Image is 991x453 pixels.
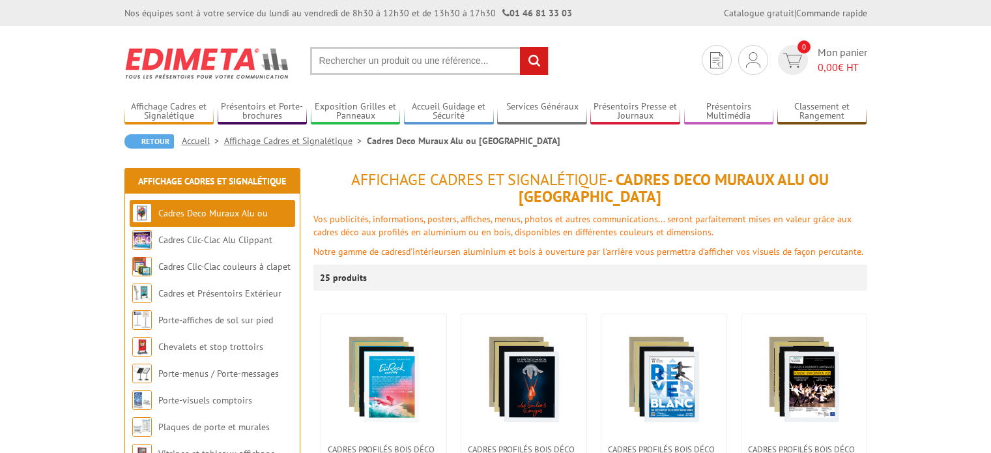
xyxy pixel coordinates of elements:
p: 25 produits [320,265,369,291]
img: Cadres Profilés Bois Déco 60 x 80 cm [758,334,850,425]
img: devis rapide [783,53,802,68]
img: Cadres Clic-Clac couleurs à clapet [132,257,152,276]
a: Accueil Guidage et Sécurité [404,101,494,123]
input: rechercher [520,47,548,75]
a: Plaques de porte et murales [158,421,270,433]
a: devis rapide 0 Mon panier 0,00€ HT [775,45,867,75]
span: Affichage Cadres et Signalétique [351,169,607,190]
li: Cadres Deco Muraux Alu ou [GEOGRAPHIC_DATA] [367,134,560,147]
a: Porte-affiches de sol sur pied [158,314,273,326]
strong: 01 46 81 33 03 [502,7,572,19]
a: Chevalets et stop trottoirs [158,341,263,353]
span: 0 [797,40,811,53]
a: Présentoirs Presse et Journaux [590,101,680,123]
a: Exposition Grilles et Panneaux [311,101,401,123]
img: Porte-visuels comptoirs [132,390,152,410]
img: Cadres Profilés Bois Déco 30 x 40 cm [338,334,429,425]
font: en aluminium et bois à ouverture par l'arrière vous permettra d’afficher vos visuels de façon per... [451,246,863,257]
a: Cadres Clic-Clac couleurs à clapet [158,261,291,272]
a: Cadres et Présentoirs Extérieur [158,287,281,299]
img: Edimeta [124,39,291,87]
h1: - Cadres Deco Muraux Alu ou [GEOGRAPHIC_DATA] [313,171,867,206]
img: Chevalets et stop trottoirs [132,337,152,357]
img: Cadres Deco Muraux Alu ou Bois [132,203,152,223]
a: Porte-visuels comptoirs [158,394,252,406]
a: Affichage Cadres et Signalétique [224,135,367,147]
span: 0,00 [818,61,838,74]
img: devis rapide [710,52,723,68]
a: Affichage Cadres et Signalétique [124,101,214,123]
input: Rechercher un produit ou une référence... [310,47,549,75]
font: Notre gamme de cadres [313,246,406,257]
a: Présentoirs et Porte-brochures [218,101,308,123]
a: Présentoirs Multimédia [684,101,774,123]
a: Classement et Rangement [777,101,867,123]
font: d'intérieurs [406,246,451,257]
font: Vos publicités, informations, posters, affiches, menus, photos et autres communications... seront... [313,213,852,238]
div: Nos équipes sont à votre service du lundi au vendredi de 8h30 à 12h30 et de 13h30 à 17h30 [124,7,572,20]
a: Retour [124,134,174,149]
div: | [724,7,867,20]
a: Services Généraux [497,101,587,123]
a: Catalogue gratuit [724,7,794,19]
a: Accueil [182,135,224,147]
img: Cadres et Présentoirs Extérieur [132,284,152,303]
a: Porte-menus / Porte-messages [158,368,279,379]
img: Plaques de porte et murales [132,417,152,437]
span: Mon panier [818,45,867,75]
img: Cadres Profilés Bois Déco 40 x 60 cm [478,334,569,425]
a: Cadres Clic-Clac Alu Clippant [158,234,272,246]
img: Porte-menus / Porte-messages [132,364,152,383]
span: € HT [818,60,867,75]
img: Porte-affiches de sol sur pied [132,310,152,330]
a: Cadres Deco Muraux Alu ou [GEOGRAPHIC_DATA] [132,207,268,246]
img: Cadres Profilés Bois Déco 50 x 70 cm [618,334,710,425]
a: Affichage Cadres et Signalétique [138,175,286,187]
a: Commande rapide [796,7,867,19]
img: devis rapide [746,52,760,68]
